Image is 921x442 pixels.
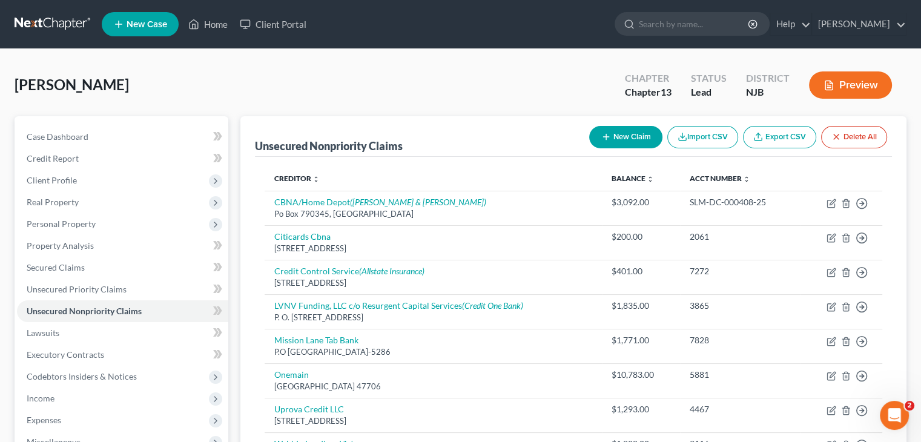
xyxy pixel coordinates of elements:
a: Case Dashboard [17,126,228,148]
a: Balance unfold_more [612,174,654,183]
button: Preview [809,71,892,99]
span: Real Property [27,197,79,207]
div: Status [691,71,727,85]
a: Mission Lane Tab Bank [274,335,358,345]
i: unfold_more [312,176,320,183]
span: [PERSON_NAME] [15,76,129,93]
div: Lead [691,85,727,99]
span: 2 [905,401,914,411]
a: Acct Number unfold_more [690,174,750,183]
button: New Claim [589,126,662,148]
span: Lawsuits [27,328,59,338]
a: Secured Claims [17,257,228,279]
button: Import CSV [667,126,738,148]
div: 7272 [690,265,791,277]
span: Client Profile [27,175,77,185]
div: 2061 [690,231,791,243]
a: Credit Report [17,148,228,170]
div: [STREET_ADDRESS] [274,415,592,427]
div: Unsecured Nonpriority Claims [255,139,403,153]
div: [STREET_ADDRESS] [274,277,592,289]
a: Export CSV [743,126,816,148]
a: Citicards Cbna [274,231,331,242]
div: P. O. [STREET_ADDRESS] [274,312,592,323]
a: Unsecured Nonpriority Claims [17,300,228,322]
i: (Allstate Insurance) [359,266,424,276]
a: Onemain [274,369,309,380]
div: SLM-DC-000408-25 [690,196,791,208]
span: Unsecured Priority Claims [27,284,127,294]
span: Secured Claims [27,262,85,272]
a: Property Analysis [17,235,228,257]
div: [GEOGRAPHIC_DATA] 47706 [274,381,592,392]
i: (Credit One Bank) [462,300,523,311]
a: [PERSON_NAME] [812,13,906,35]
div: $200.00 [612,231,670,243]
i: unfold_more [647,176,654,183]
div: $3,092.00 [612,196,670,208]
a: Executory Contracts [17,344,228,366]
span: Case Dashboard [27,131,88,142]
span: Property Analysis [27,240,94,251]
input: Search by name... [639,13,750,35]
a: Client Portal [234,13,312,35]
i: unfold_more [743,176,750,183]
i: ([PERSON_NAME] & [PERSON_NAME]) [350,197,486,207]
div: $1,835.00 [612,300,670,312]
a: CBNA/Home Depot([PERSON_NAME] & [PERSON_NAME]) [274,197,486,207]
a: Uprova Credit LLC [274,404,344,414]
div: Chapter [625,85,672,99]
span: Credit Report [27,153,79,163]
a: LVNV Funding, LLC c/o Resurgent Capital Services(Credit One Bank) [274,300,523,311]
div: [STREET_ADDRESS] [274,243,592,254]
div: P.O [GEOGRAPHIC_DATA]-5286 [274,346,592,358]
span: Executory Contracts [27,349,104,360]
div: 3865 [690,300,791,312]
div: Chapter [625,71,672,85]
span: Codebtors Insiders & Notices [27,371,137,381]
span: Personal Property [27,219,96,229]
a: Lawsuits [17,322,228,344]
a: Credit Control Service(Allstate Insurance) [274,266,424,276]
a: Home [182,13,234,35]
span: Expenses [27,415,61,425]
div: 4467 [690,403,791,415]
div: $1,293.00 [612,403,670,415]
div: Po Box 790345, [GEOGRAPHIC_DATA] [274,208,592,220]
div: $1,771.00 [612,334,670,346]
button: Delete All [821,126,887,148]
a: Unsecured Priority Claims [17,279,228,300]
div: NJB [746,85,790,99]
iframe: Intercom live chat [880,401,909,430]
div: $401.00 [612,265,670,277]
span: Unsecured Nonpriority Claims [27,306,142,316]
div: 5881 [690,369,791,381]
a: Help [770,13,811,35]
a: Creditor unfold_more [274,174,320,183]
span: New Case [127,20,167,29]
span: 13 [661,86,672,97]
div: District [746,71,790,85]
span: Income [27,393,54,403]
div: $10,783.00 [612,369,670,381]
div: 7828 [690,334,791,346]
